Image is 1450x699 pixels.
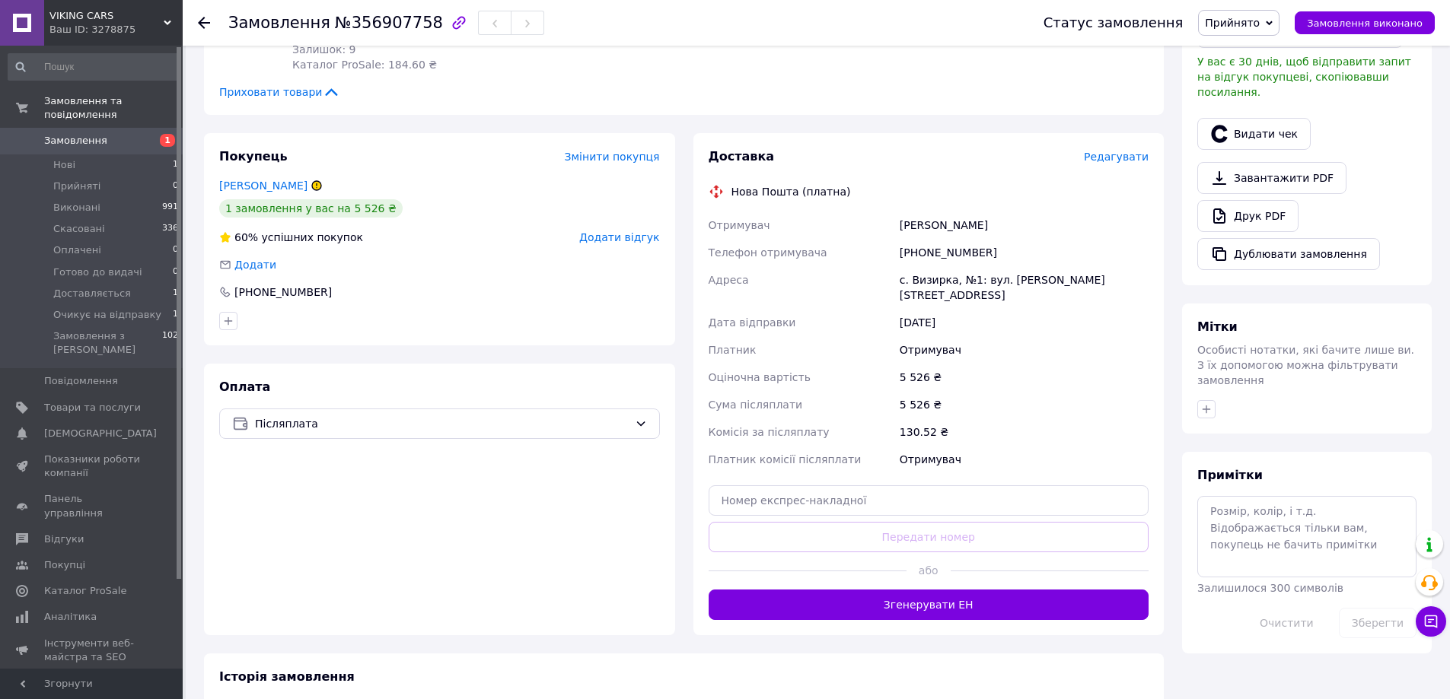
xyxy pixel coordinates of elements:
div: Ваш ID: 3278875 [49,23,183,37]
span: Додати відгук [579,231,659,243]
span: Прийнято [1205,17,1260,29]
span: 0 [173,265,178,279]
span: Адреса [709,274,749,286]
span: VIKING CARS [49,9,164,23]
span: Каталог ProSale: 184.60 ₴ [292,59,437,71]
span: 1 [173,158,178,172]
div: Отримувач [897,336,1152,364]
span: 1 [173,308,178,322]
span: Скасовані [53,222,105,236]
span: Телефон отримувача [709,246,827,259]
span: 336 [162,222,178,236]
span: Виконані [53,201,100,214]
button: Дублювати замовлення [1197,238,1380,270]
span: Повідомлення [44,374,118,388]
a: Друк PDF [1197,200,1299,232]
a: [PERSON_NAME] [219,180,308,192]
span: Післяплата [255,415,629,432]
div: [PHONE_NUMBER] [233,284,333,300]
span: Приховати товари [219,84,340,100]
span: Покупці [44,558,85,572]
span: Особисті нотатки, які бачите лише ви. З їх допомогою можна фільтрувати замовлення [1197,344,1414,386]
span: Покупець [219,149,288,164]
span: або [907,563,951,578]
span: 1 [160,134,175,147]
span: Змінити покупця [565,151,660,163]
button: Замовлення виконано [1295,11,1435,34]
div: 130.52 ₴ [897,418,1152,446]
div: [PHONE_NUMBER] [897,239,1152,266]
span: 0 [173,243,178,257]
div: 5 526 ₴ [897,364,1152,391]
span: Оплата [219,380,270,394]
span: Залишок: 9 [292,43,356,56]
span: Платник комісії післяплати [709,453,862,465]
div: [PERSON_NAME] [897,211,1152,239]
span: Інструменти веб-майстра та SEO [44,637,141,664]
div: 1 замовлення у вас на 5 526 ₴ [219,199,403,218]
span: Платник [709,344,757,356]
span: №356907758 [335,14,443,32]
span: 0 [173,180,178,193]
span: Замовлення виконано [1307,17,1423,29]
div: Повернутися назад [198,15,210,30]
span: Дата відправки [709,316,796,329]
div: с. Визирка, №1: вул. [PERSON_NAME][STREET_ADDRESS] [897,266,1152,309]
span: Панель управління [44,492,141,519]
span: Замовлення з [PERSON_NAME] [53,329,162,357]
span: 102 [162,329,178,357]
span: Замовлення та повідомлення [44,94,183,122]
input: Пошук [8,53,180,81]
span: Редагувати [1084,151,1149,163]
div: 5 526 ₴ [897,391,1152,418]
span: Очикує на відправку [53,308,161,322]
span: Отримувач [709,219,770,231]
div: [DATE] [897,309,1152,336]
span: Комісія за післяплату [709,426,830,438]
span: Відгуки [44,532,84,546]
span: [DEMOGRAPHIC_DATA] [44,427,157,440]
span: У вас є 30 днів, щоб відправити запит на відгук покупцеві, скопіювавши посилання. [1197,56,1411,98]
span: Нові [53,158,75,172]
a: Завантажити PDF [1197,162,1346,194]
span: Примітки [1197,468,1263,482]
button: Видати чек [1197,118,1311,150]
div: Статус замовлення [1044,15,1184,30]
span: Сума післяплати [709,399,803,411]
span: Показники роботи компанії [44,453,141,480]
span: Доставка [709,149,775,164]
div: Отримувач [897,446,1152,473]
span: Готово до видачі [53,265,142,279]
span: Доставляється [53,287,131,300]
span: 60% [234,231,258,243]
span: Каталог ProSale [44,584,126,598]
span: Оціночна вартість [709,371,811,383]
span: Аналітика [44,610,97,624]
input: Номер експрес-накладної [709,485,1149,516]
span: Товари та послуги [44,401,141,415]
button: Згенерувати ЕН [709,589,1149,620]
span: Оплачені [53,243,101,257]
span: Додати [234,259,276,271]
span: 991 [162,201,178,214]
button: Чат з покупцем [1416,606,1446,637]
span: Залишилося 300 символів [1197,582,1343,594]
div: успішних покупок [219,230,363,245]
span: Замовлення [228,14,330,32]
div: Нова Пошта (платна) [728,184,855,199]
span: Прийняті [53,180,100,193]
span: Мітки [1197,319,1238,334]
span: Замовлення [44,134,107,148]
span: Історія замовлення [219,669,355,684]
span: 1 [173,287,178,300]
